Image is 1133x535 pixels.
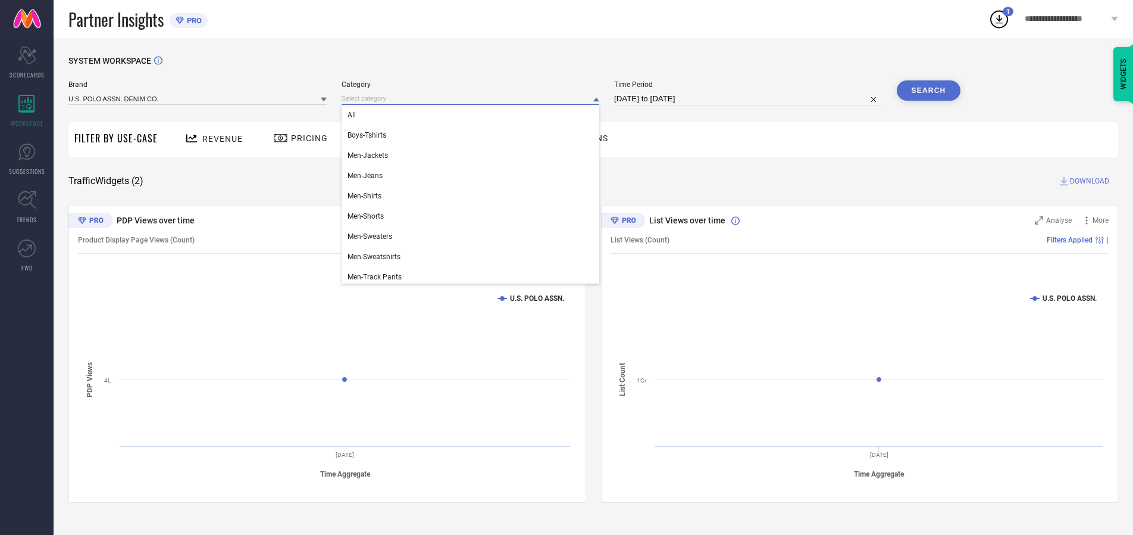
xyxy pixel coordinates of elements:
[74,131,158,145] span: Filter By Use-Case
[614,92,882,106] input: Select time period
[68,175,143,187] span: Traffic Widgets ( 2 )
[184,16,202,25] span: PRO
[342,206,600,226] div: Men-Shorts
[291,133,328,143] span: Pricing
[348,172,383,180] span: Men-Jeans
[320,470,371,478] tspan: Time Aggregate
[649,216,725,225] span: List Views over time
[510,294,564,303] text: U.S. POLO ASSN.
[869,452,888,458] text: [DATE]
[1070,175,1109,187] span: DOWNLOAD
[348,253,400,261] span: Men-Sweatshirts
[348,131,386,139] span: Boys-Tshirts
[1093,216,1109,225] span: More
[342,166,600,186] div: Men-Jeans
[601,213,645,231] div: Premium
[68,7,164,32] span: Partner Insights
[1043,294,1097,303] text: U.S. POLO ASSN.
[342,267,600,287] div: Men-Track Pants
[11,119,43,127] span: WORKSPACE
[104,377,111,384] text: 4L
[342,80,600,89] span: Category
[342,125,600,145] div: Boys-Tshirts
[618,363,627,396] tspan: List Count
[1046,216,1072,225] span: Analyse
[1047,236,1093,244] span: Filters Applied
[68,213,112,231] div: Premium
[342,226,600,247] div: Men-Sweaters
[342,145,600,166] div: Men-Jackets
[342,186,600,206] div: Men-Shirts
[342,105,600,125] div: All
[68,80,327,89] span: Brand
[10,70,45,79] span: SCORECARDS
[1006,8,1010,15] span: 1
[78,236,195,244] span: Product Display Page Views (Count)
[17,215,37,224] span: TRENDS
[854,470,904,478] tspan: Time Aggregate
[988,8,1010,30] div: Open download list
[342,247,600,267] div: Men-Sweatshirts
[68,56,151,66] span: SYSTEM WORKSPACE
[202,134,243,144] span: Revenue
[348,232,392,241] span: Men-Sweaters
[348,273,402,281] span: Men-Track Pants
[637,377,647,384] text: 1Cr
[342,92,600,105] input: Select category
[1035,216,1043,225] svg: Zoom
[21,263,33,272] span: FWD
[897,80,961,101] button: Search
[348,111,356,119] span: All
[86,362,94,397] tspan: PDP Views
[1107,236,1109,244] span: |
[336,452,354,458] text: [DATE]
[348,212,384,220] span: Men-Shorts
[614,80,882,89] span: Time Period
[9,167,45,176] span: SUGGESTIONS
[348,192,381,200] span: Men-Shirts
[117,216,195,225] span: PDP Views over time
[611,236,669,244] span: List Views (Count)
[348,151,388,160] span: Men-Jackets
